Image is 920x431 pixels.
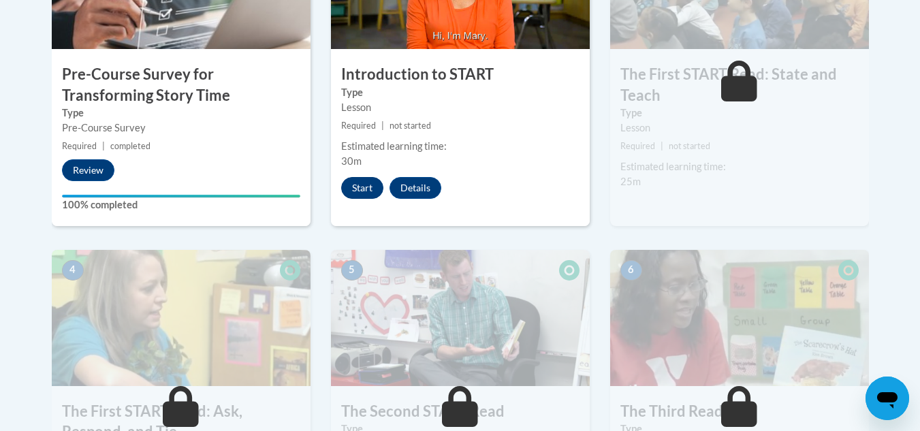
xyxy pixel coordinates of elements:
span: Required [341,121,376,131]
span: | [661,141,663,151]
button: Review [62,159,114,181]
label: Type [341,85,580,100]
img: Course Image [52,250,311,386]
div: Lesson [341,100,580,115]
button: Details [390,177,441,199]
label: Type [62,106,300,121]
label: 100% completed [62,197,300,212]
button: Start [341,177,383,199]
span: 6 [620,260,642,281]
img: Course Image [331,250,590,386]
span: 4 [62,260,84,281]
span: | [102,141,105,151]
span: | [381,121,384,131]
img: Course Image [610,250,869,386]
div: Estimated learning time: [341,139,580,154]
span: Required [620,141,655,151]
label: Type [620,106,859,121]
span: 25m [620,176,641,187]
div: Estimated learning time: [620,159,859,174]
div: Your progress [62,195,300,197]
h3: Pre-Course Survey for Transforming Story Time [52,64,311,106]
iframe: Button to launch messaging window [866,377,909,420]
h3: Introduction to START [331,64,590,85]
span: not started [669,141,710,151]
span: Required [62,141,97,151]
div: Lesson [620,121,859,135]
div: Pre-Course Survey [62,121,300,135]
span: 30m [341,155,362,167]
h3: The Third Read [610,401,869,422]
h3: The Second START Read [331,401,590,422]
span: completed [110,141,150,151]
span: 5 [341,260,363,281]
h3: The First START Read: State and Teach [610,64,869,106]
span: not started [390,121,431,131]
